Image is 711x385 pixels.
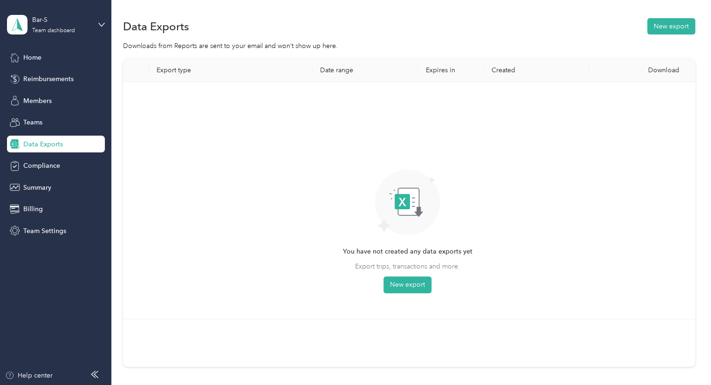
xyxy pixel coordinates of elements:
[32,15,90,25] div: Bar-S
[23,183,51,192] span: Summary
[23,96,52,106] span: Members
[659,333,711,385] iframe: Everlance-gr Chat Button Frame
[23,139,63,149] span: Data Exports
[343,247,472,257] span: You have not created any data exports yet
[23,226,66,236] span: Team Settings
[123,41,695,51] div: Downloads from Reports are sent to your email and won’t show up here.
[23,161,60,171] span: Compliance
[32,28,75,34] div: Team dashboard
[23,74,74,84] span: Reimbursements
[418,59,484,82] th: Expires in
[647,18,695,34] button: New export
[355,261,460,271] span: Export trips, transactions and more.
[313,59,418,82] th: Date range
[23,53,41,62] span: Home
[5,371,53,380] button: Help center
[484,59,589,82] th: Created
[383,276,431,293] button: New export
[597,66,687,74] div: Download
[23,117,42,127] span: Teams
[149,59,313,82] th: Export type
[123,21,189,31] h1: Data Exports
[23,204,43,214] span: Billing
